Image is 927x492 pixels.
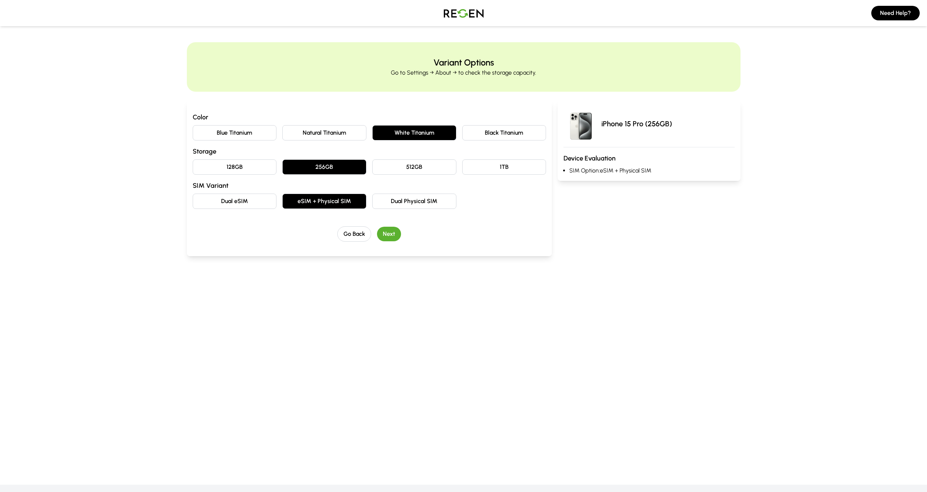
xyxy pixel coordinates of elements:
button: Natural Titanium [282,125,366,140]
p: Go to Settings → About → to check the storage capacity. [391,68,536,77]
button: 128GB [193,159,277,175]
button: Black Titanium [462,125,546,140]
button: Next [377,227,401,241]
h3: SIM Variant [193,180,546,191]
button: Go Back [337,226,371,242]
button: White Titanium [372,125,456,140]
button: 256GB [282,159,366,175]
h3: Device Evaluation [563,153,734,163]
img: Logo [438,3,489,23]
button: 1TB [462,159,546,175]
button: Need Help? [871,6,920,20]
p: iPhone 15 Pro (256GB) [601,119,672,129]
img: iPhone 15 Pro [563,106,598,141]
h2: Variant Options [433,57,494,68]
li: SIM Option: eSIM + Physical SIM [569,166,734,175]
h3: Color [193,112,546,122]
button: 512GB [372,159,456,175]
button: Dual Physical SIM [372,194,456,209]
button: Blue Titanium [193,125,277,140]
button: Dual eSIM [193,194,277,209]
button: eSIM + Physical SIM [282,194,366,209]
h3: Storage [193,146,546,156]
